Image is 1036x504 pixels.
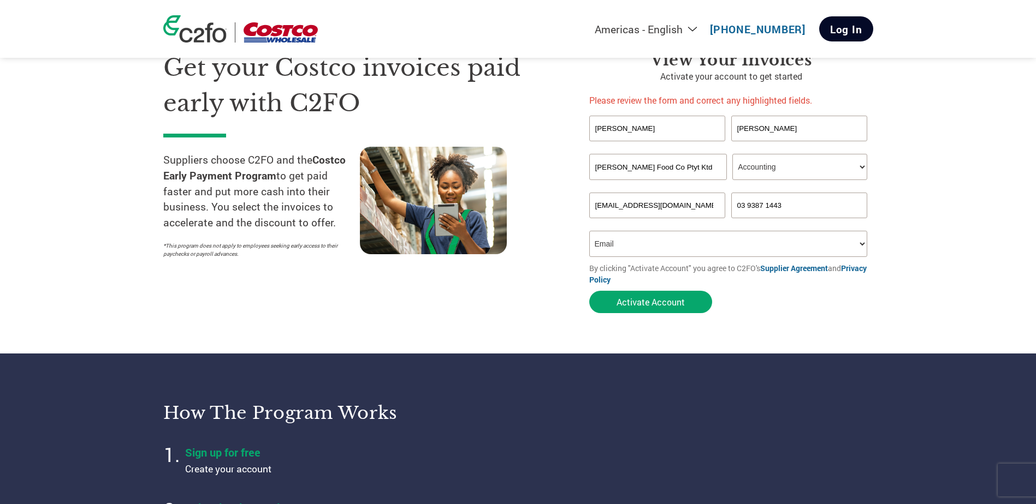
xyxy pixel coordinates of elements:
[589,142,726,149] div: Invalid first name or first name is too long
[732,154,867,180] select: Title/Role
[163,153,346,182] strong: Costco Early Payment Program
[731,219,868,226] div: Inavlid Phone Number
[163,152,360,231] p: Suppliers choose C2FO and the to get paid faster and put more cash into their business. You selec...
[163,242,349,258] p: *This program does not apply to employees seeking early access to their paychecks or payroll adva...
[185,462,458,476] p: Create your account
[731,193,868,218] input: Phone*
[731,116,868,141] input: Last Name*
[589,181,868,188] div: Invalid company name or company name is too long
[731,142,868,149] div: Invalid last name or last name is too long
[185,445,458,459] h4: Sign up for free
[760,263,828,273] a: Supplier Agreement
[589,116,726,141] input: First Name*
[710,22,806,36] a: [PHONE_NUMBER]
[163,15,227,43] img: c2fo logo
[163,50,557,121] h1: Get your Costco invoices paid early with C2FO
[360,147,507,254] img: supply chain worker
[589,291,712,313] button: Activate Account
[589,219,726,226] div: Inavlid Email Address
[163,402,505,424] h3: How the program works
[589,262,873,285] p: By clicking "Activate Account" you agree to C2FO's and
[589,193,726,218] input: Invalid Email format
[589,154,727,180] input: Your company name*
[244,22,318,43] img: Costco
[589,94,873,107] p: Please review the form and correct any highlighted fields.
[589,263,867,285] a: Privacy Policy
[589,70,873,83] p: Activate your account to get started
[819,16,873,41] a: Log In
[589,50,873,70] h3: View Your Invoices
